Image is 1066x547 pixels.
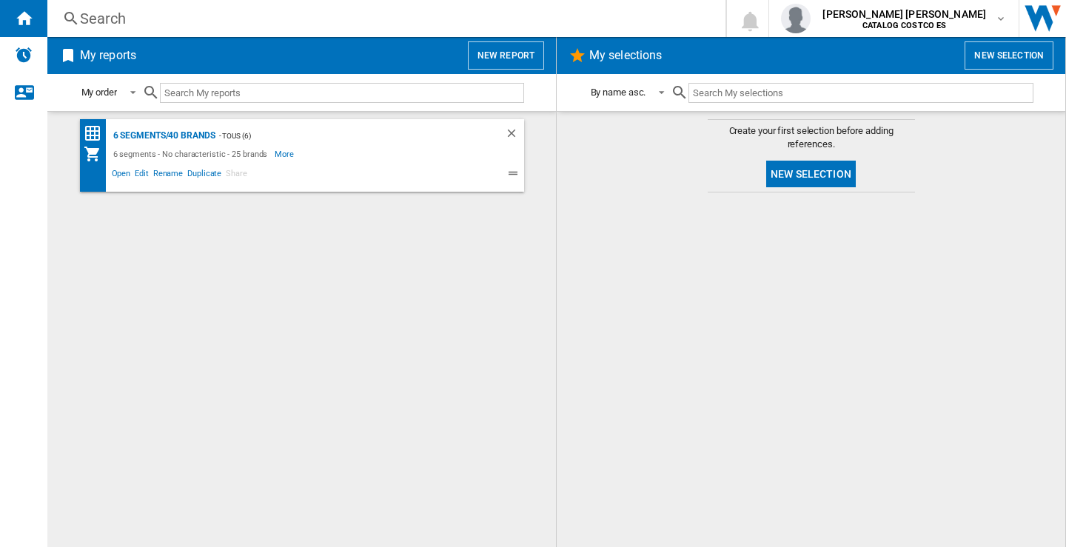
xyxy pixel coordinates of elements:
[110,127,215,145] div: 6 segments/40 brands
[80,8,687,29] div: Search
[110,145,275,163] div: 6 segments - No characteristic - 25 brands
[215,127,475,145] div: - TOUS (6)
[185,167,224,184] span: Duplicate
[15,46,33,64] img: alerts-logo.svg
[708,124,915,151] span: Create your first selection before adding references.
[84,145,110,163] div: My Assortment
[275,145,296,163] span: More
[591,87,646,98] div: By name asc.
[133,167,151,184] span: Edit
[766,161,856,187] button: New selection
[862,21,946,30] b: CATALOG COSTCO ES
[84,124,110,143] div: Price Matrix
[151,167,185,184] span: Rename
[110,167,133,184] span: Open
[468,41,544,70] button: New report
[81,87,117,98] div: My order
[586,41,665,70] h2: My selections
[505,127,524,145] div: Delete
[781,4,811,33] img: profile.jpg
[965,41,1053,70] button: New selection
[224,167,249,184] span: Share
[160,83,524,103] input: Search My reports
[822,7,986,21] span: [PERSON_NAME] [PERSON_NAME]
[688,83,1033,103] input: Search My selections
[77,41,139,70] h2: My reports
